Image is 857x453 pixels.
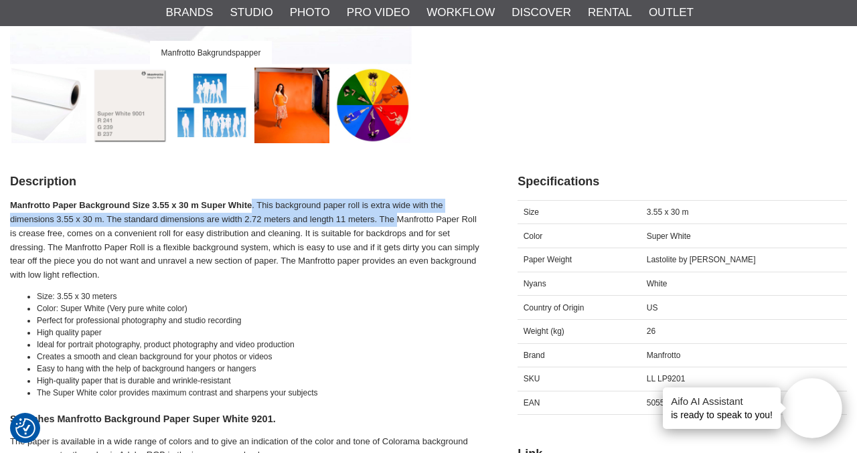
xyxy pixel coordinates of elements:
[230,4,272,21] a: Studio
[10,412,484,426] h4: Swatches Manfrotto Background Paper Super White 9201.
[524,232,543,241] span: Color
[347,4,410,21] a: Pro Video
[647,398,705,407] span: 5055135902519
[37,363,484,375] li: Easy to hang with the help of background hangers or hangers
[150,41,272,64] div: Manfrotto Bakgrundspapper
[290,4,330,21] a: Photo
[426,4,495,21] a: Workflow
[512,4,571,21] a: Discover
[647,232,691,241] span: Super White
[15,416,35,440] button: Consent Preferences
[647,279,668,288] span: White
[647,303,658,312] span: US
[37,314,484,327] li: Perfect for professional photography and studio recording
[37,339,484,351] li: Ideal for portrait photography, product photography and video production
[647,207,689,217] span: 3.55 x 30 m
[10,173,484,190] h2: Description
[37,375,484,387] li: High-quality paper that is durable and wrinkle-resistant
[663,387,781,429] div: is ready to speak to you!
[173,68,249,143] img: Storleksjämförelse bakgrundspapper
[671,394,773,408] h4: Aifo AI Assistant
[254,68,330,143] img: Manfrotto bakgrundspapper
[335,68,411,143] img: Colorama Color Wheel
[588,4,632,21] a: Rental
[15,418,35,438] img: Revisit consent button
[524,327,564,336] span: Weight (kg)
[524,207,539,217] span: Size
[649,4,694,21] a: Outlet
[647,351,681,360] span: Manfrotto
[647,255,756,264] span: Lastolite by [PERSON_NAME]
[524,279,546,288] span: Nyans
[647,374,686,383] span: LL LP9201
[11,68,87,143] img: Manfrotto Bakgrundspapper
[166,4,214,21] a: Brands
[518,173,847,190] h2: Specifications
[524,374,540,383] span: SKU
[524,303,585,312] span: Country of Origin
[524,351,545,360] span: Brand
[524,255,572,264] span: Paper Weight
[10,199,484,282] p: . This background paper roll is extra wide with the dimensions 3.55 x 30 m. The standard dimensio...
[524,398,540,407] span: EAN
[37,327,484,339] li: High quality paper
[647,327,655,336] span: 26
[92,68,168,143] img: Super White - Kalibrerad Monitor Adobe RGB 6500K
[37,302,484,314] li: Color: Super White (Very pure white color)
[37,290,484,302] li: Size: 3.55 x 30 meters
[37,387,484,399] li: The Super White color provides maximum contrast and sharpens your subjects
[37,351,484,363] li: Creates a smooth and clean background for your photos or videos
[10,200,252,210] strong: Manfrotto Paper Background Size 3.55 x 30 m Super White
